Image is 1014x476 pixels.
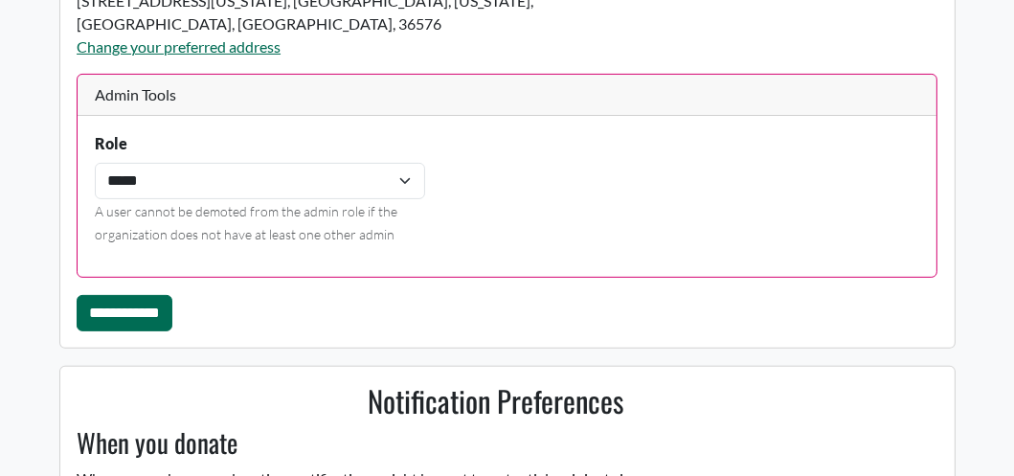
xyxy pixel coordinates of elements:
label: Role [95,132,127,155]
h2: Notification Preferences [65,383,926,419]
div: Admin Tools [78,75,936,116]
small: A user cannot be demoted from the admin role if the organization does not have at least one other... [95,203,397,242]
a: Change your preferred address [77,37,281,56]
h3: When you donate [65,427,926,459]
